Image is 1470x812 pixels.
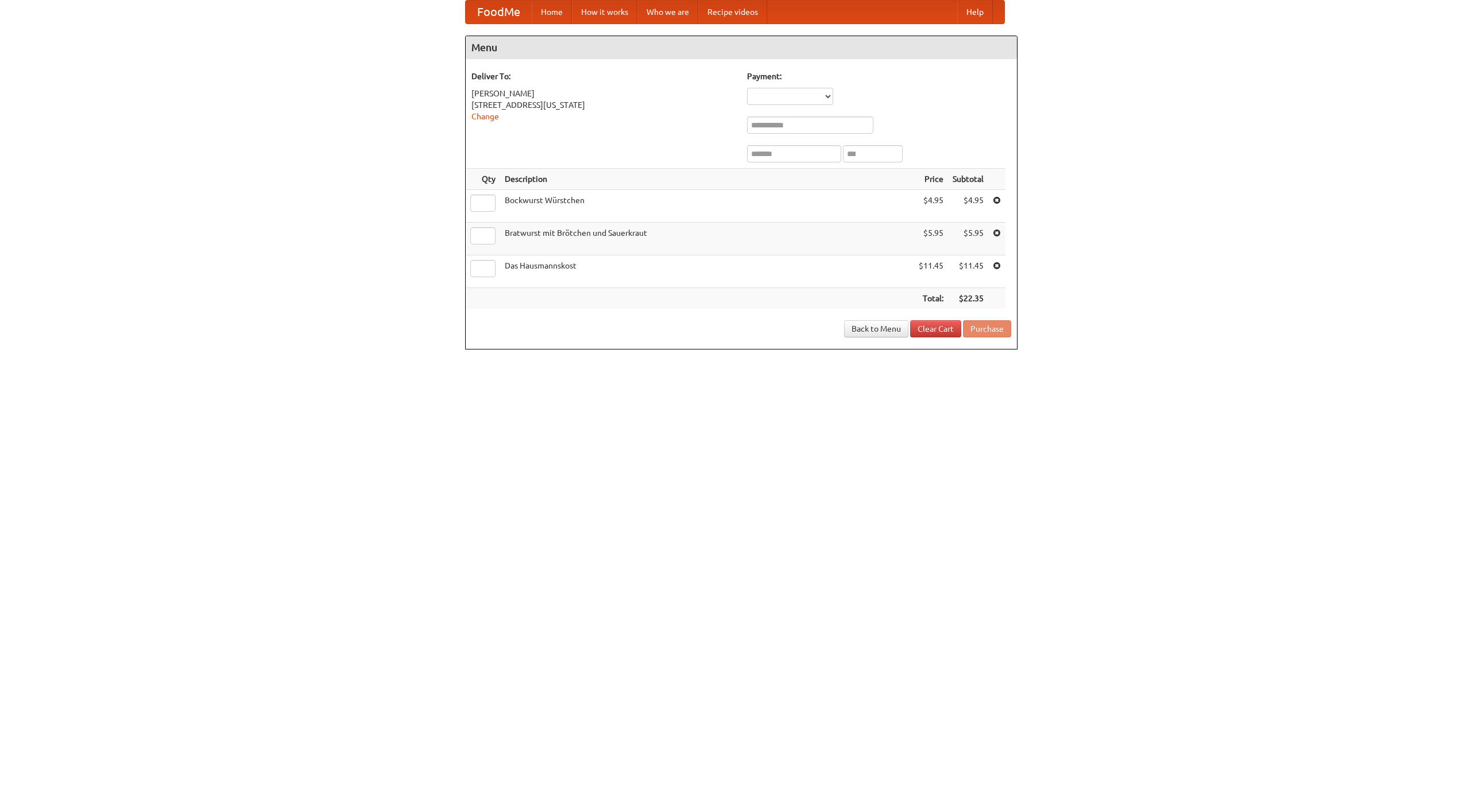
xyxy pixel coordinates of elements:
[910,320,961,337] a: Clear Cart
[948,255,988,288] td: $11.45
[963,320,1011,337] button: Purchase
[948,288,988,309] th: $22.35
[948,190,988,223] td: $4.95
[914,255,948,288] td: $11.45
[844,320,908,337] a: Back to Menu
[532,1,572,24] a: Home
[914,288,948,309] th: Total:
[948,223,988,255] td: $5.95
[637,1,698,24] a: Who we are
[471,71,736,82] h5: Deliver To:
[466,36,1017,59] h4: Menu
[914,190,948,223] td: $4.95
[747,71,1011,82] h5: Payment:
[500,223,914,255] td: Bratwurst mit Brötchen und Sauerkraut
[471,88,736,99] div: [PERSON_NAME]
[698,1,767,24] a: Recipe videos
[957,1,993,24] a: Help
[500,190,914,223] td: Bockwurst Würstchen
[471,112,499,121] a: Change
[914,223,948,255] td: $5.95
[948,169,988,190] th: Subtotal
[500,169,914,190] th: Description
[466,1,532,24] a: FoodMe
[572,1,637,24] a: How it works
[914,169,948,190] th: Price
[466,169,500,190] th: Qty
[500,255,914,288] td: Das Hausmannskost
[471,99,736,111] div: [STREET_ADDRESS][US_STATE]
